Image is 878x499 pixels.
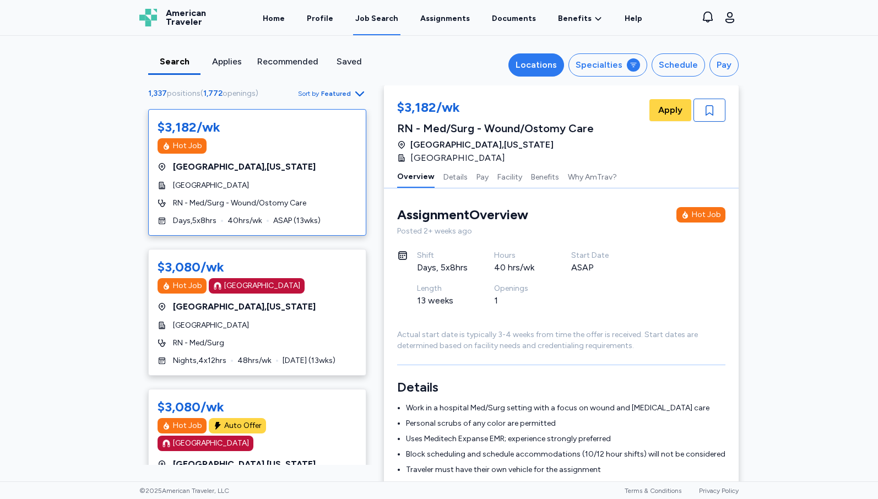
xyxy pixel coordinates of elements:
[397,329,725,351] div: Actual start date is typically 3-4 weeks from time the offer is received. Start dates are determi...
[148,89,167,98] span: 1,337
[625,487,681,495] a: Terms & Conditions
[273,215,321,226] span: ASAP ( 13 wks)
[709,53,739,77] button: Pay
[397,99,594,118] div: $3,182/wk
[397,378,725,396] h3: Details
[173,458,316,471] span: [GEOGRAPHIC_DATA] , [US_STATE]
[494,250,545,261] div: Hours
[203,89,223,98] span: 1,772
[283,355,335,366] span: [DATE] ( 13 wks)
[223,89,256,98] span: openings
[173,338,224,349] span: RN - Med/Surg
[494,283,545,294] div: Openings
[649,99,691,121] button: Apply
[699,487,739,495] a: Privacy Policy
[298,89,319,98] span: Sort by
[476,165,489,188] button: Pay
[139,9,157,26] img: Logo
[173,198,306,209] span: RN - Med/Surg - Wound/Ostomy Care
[257,55,318,68] div: Recommended
[224,280,300,291] div: [GEOGRAPHIC_DATA]
[494,261,545,274] div: 40 hrs/wk
[410,138,554,151] span: [GEOGRAPHIC_DATA] , [US_STATE]
[327,55,371,68] div: Saved
[321,89,351,98] span: Featured
[516,58,557,72] div: Locations
[173,438,249,449] div: [GEOGRAPHIC_DATA]
[571,261,622,274] div: ASAP
[173,140,202,151] div: Hot Job
[166,9,206,26] span: American Traveler
[558,13,603,24] a: Benefits
[568,53,647,77] button: Specialties
[139,486,229,495] span: © 2025 American Traveler, LLC
[148,88,263,99] div: ( )
[417,250,468,261] div: Shift
[410,151,505,165] span: [GEOGRAPHIC_DATA]
[355,13,398,24] div: Job Search
[692,209,721,220] div: Hot Job
[167,89,200,98] span: positions
[406,433,725,444] li: Uses Meditech Expanse EMR; experience strongly preferred
[173,180,249,191] span: [GEOGRAPHIC_DATA]
[173,320,249,331] span: [GEOGRAPHIC_DATA]
[406,403,725,414] li: Work in a hospital Med/Surg setting with a focus on wound and [MEDICAL_DATA] care
[406,449,725,460] li: Block scheduling and schedule accommodations (10/12 hour shifts) will not be considered
[443,165,468,188] button: Details
[417,294,468,307] div: 13 weeks
[531,165,559,188] button: Benefits
[397,121,594,136] div: RN - Med/Surg - Wound/Ostomy Care
[158,118,220,136] div: $3,182/wk
[406,464,725,475] li: Traveler must have their own vehicle for the assignment
[494,294,545,307] div: 1
[353,1,400,35] a: Job Search
[397,165,435,188] button: Overview
[173,160,316,173] span: [GEOGRAPHIC_DATA] , [US_STATE]
[158,398,224,416] div: $3,080/wk
[417,261,468,274] div: Days, 5x8hrs
[173,280,202,291] div: Hot Job
[571,250,622,261] div: Start Date
[153,55,196,68] div: Search
[173,215,216,226] span: Days , 5 x 8 hrs
[397,226,725,237] div: Posted 2+ weeks ago
[227,215,262,226] span: 40 hrs/wk
[652,53,705,77] button: Schedule
[173,420,202,431] div: Hot Job
[497,165,522,188] button: Facility
[568,165,617,188] button: Why AmTrav?
[717,58,731,72] div: Pay
[173,355,226,366] span: Nights , 4 x 12 hrs
[658,104,682,117] span: Apply
[558,13,592,24] span: Benefits
[406,418,725,429] li: Personal scrubs of any color are permitted
[298,87,366,100] button: Sort byFeatured
[659,58,698,72] div: Schedule
[397,206,528,224] div: Assignment Overview
[205,55,248,68] div: Applies
[237,355,272,366] span: 48 hrs/wk
[173,300,316,313] span: [GEOGRAPHIC_DATA] , [US_STATE]
[508,53,564,77] button: Locations
[224,420,262,431] div: Auto Offer
[158,258,224,276] div: $3,080/wk
[576,58,622,72] div: Specialties
[417,283,468,294] div: Length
